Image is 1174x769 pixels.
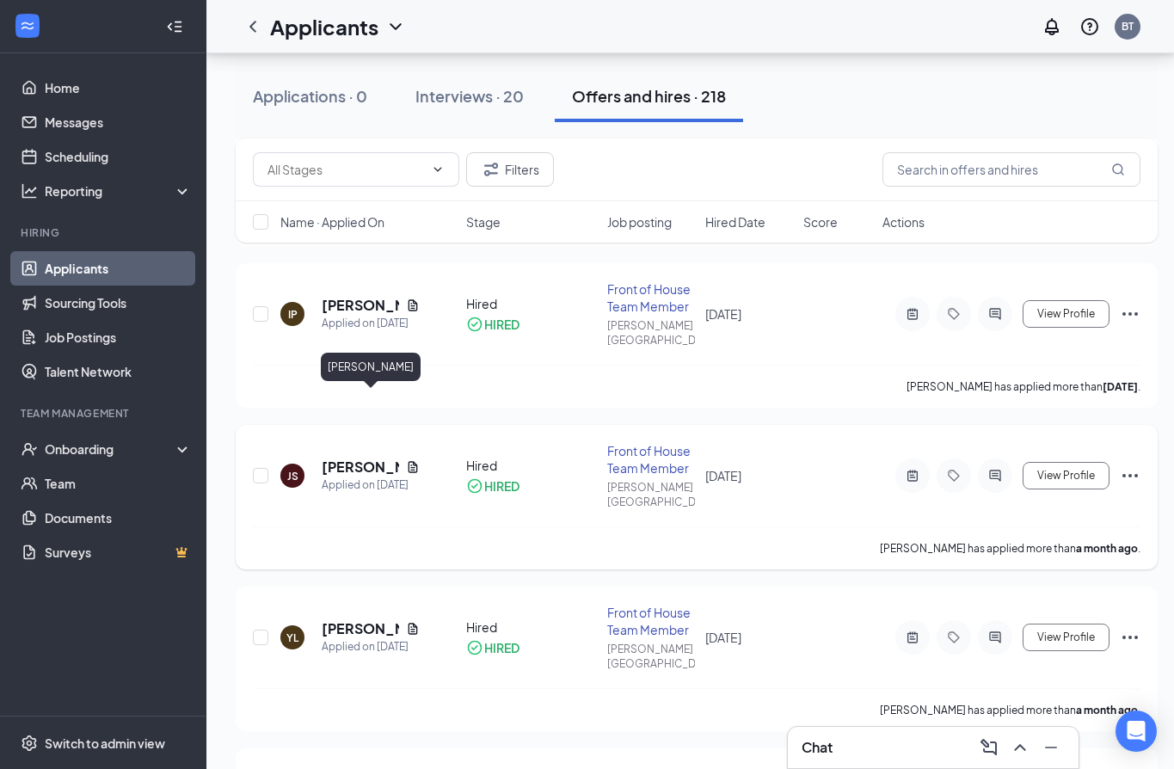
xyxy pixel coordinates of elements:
svg: ChevronDown [431,163,445,176]
span: Actions [882,213,925,231]
a: Team [45,466,192,501]
svg: ChevronLeft [243,16,263,37]
svg: ChevronDown [385,16,406,37]
svg: Tag [944,631,964,644]
svg: ActiveNote [902,469,923,483]
a: Home [45,71,192,105]
a: Documents [45,501,192,535]
div: Team Management [21,406,188,421]
a: Messages [45,105,192,139]
span: [DATE] [705,468,741,483]
svg: CheckmarkCircle [466,477,483,495]
svg: UserCheck [21,440,38,458]
svg: Settings [21,735,38,752]
a: Job Postings [45,320,192,354]
span: Job posting [607,213,672,231]
div: BT [1122,19,1134,34]
svg: Document [406,460,420,474]
span: View Profile [1037,470,1095,482]
div: Applied on [DATE] [322,638,420,655]
div: [PERSON_NAME] [321,353,421,381]
span: Score [803,213,838,231]
div: HIRED [484,477,519,495]
div: HIRED [484,316,519,333]
a: Sourcing Tools [45,286,192,320]
svg: CheckmarkCircle [466,316,483,333]
div: Front of House Team Member [607,280,695,315]
span: View Profile [1037,308,1095,320]
div: [PERSON_NAME][GEOGRAPHIC_DATA] [607,318,695,348]
h5: [PERSON_NAME] [322,619,399,638]
b: a month ago [1076,542,1138,555]
input: All Stages [267,160,424,179]
div: Applied on [DATE] [322,477,420,494]
button: View Profile [1023,462,1109,489]
svg: Minimize [1041,737,1061,758]
p: [PERSON_NAME] has applied more than . [907,379,1140,394]
span: Hired Date [705,213,765,231]
div: Front of House Team Member [607,442,695,477]
div: IP [288,307,298,322]
svg: ActiveChat [985,469,1005,483]
b: [DATE] [1103,380,1138,393]
svg: Tag [944,307,964,321]
svg: MagnifyingGlass [1111,163,1125,176]
div: Applications · 0 [253,85,367,107]
p: [PERSON_NAME] has applied more than . [880,703,1140,717]
button: View Profile [1023,624,1109,651]
svg: Document [406,622,420,636]
div: Front of House Team Member [607,604,695,638]
div: JS [287,469,298,483]
a: Scheduling [45,139,192,174]
div: Switch to admin view [45,735,165,752]
span: [DATE] [705,306,741,322]
svg: ChevronUp [1010,737,1030,758]
h5: [PERSON_NAME] [322,296,399,315]
svg: QuestionInfo [1079,16,1100,37]
svg: ActiveChat [985,631,1005,644]
span: Name · Applied On [280,213,384,231]
svg: Filter [481,159,501,180]
div: Hired [466,457,598,474]
a: Applicants [45,251,192,286]
div: [PERSON_NAME][GEOGRAPHIC_DATA] [607,480,695,509]
button: ComposeMessage [975,734,1003,761]
button: Minimize [1037,734,1065,761]
div: Interviews · 20 [415,85,524,107]
button: Filter Filters [466,152,554,187]
div: Offers and hires · 218 [572,85,726,107]
div: Hired [466,618,598,636]
svg: Ellipses [1120,304,1140,324]
svg: Analysis [21,182,38,200]
input: Search in offers and hires [882,152,1140,187]
div: Applied on [DATE] [322,315,420,332]
svg: CheckmarkCircle [466,639,483,656]
h3: Chat [802,738,833,757]
span: View Profile [1037,631,1095,643]
a: Talent Network [45,354,192,389]
h1: Applicants [270,12,378,41]
svg: ActiveNote [902,631,923,644]
svg: ComposeMessage [979,737,999,758]
div: Hired [466,295,598,312]
div: [PERSON_NAME][GEOGRAPHIC_DATA] [607,642,695,671]
button: ChevronUp [1006,734,1034,761]
span: Stage [466,213,501,231]
svg: ActiveNote [902,307,923,321]
a: SurveysCrown [45,535,192,569]
b: a month ago [1076,704,1138,717]
svg: Document [406,298,420,312]
div: Hiring [21,225,188,240]
button: View Profile [1023,300,1109,328]
svg: Tag [944,469,964,483]
svg: Ellipses [1120,465,1140,486]
p: [PERSON_NAME] has applied more than . [880,541,1140,556]
span: [DATE] [705,630,741,645]
svg: Collapse [166,18,183,35]
svg: Ellipses [1120,627,1140,648]
svg: WorkstreamLogo [19,17,36,34]
div: Reporting [45,182,193,200]
svg: ActiveChat [985,307,1005,321]
div: YL [286,631,298,645]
